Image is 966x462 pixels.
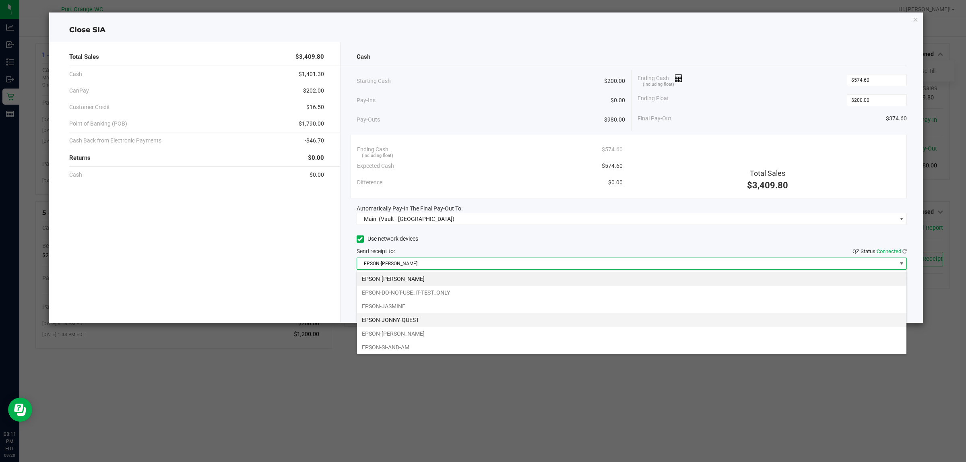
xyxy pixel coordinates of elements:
span: Cash Back from Electronic Payments [69,136,161,145]
span: Automatically Pay-In The Final Pay-Out To: [357,205,462,212]
span: Point of Banking (POB) [69,120,127,128]
span: Connected [877,248,901,254]
span: Difference [357,178,382,187]
span: Ending Cash [638,74,683,86]
span: Ending Float [638,94,669,106]
span: QZ Status: [852,248,907,254]
span: Cash [69,171,82,179]
li: EPSON-[PERSON_NAME] [357,327,906,340]
span: $374.60 [886,114,907,123]
span: Pay-Outs [357,115,380,124]
span: $980.00 [604,115,625,124]
span: Total Sales [750,169,785,177]
div: Returns [69,149,324,167]
li: EPSON-DO-NOT-USE_IT-TEST_ONLY [357,286,906,299]
span: Customer Credit [69,103,110,111]
span: $200.00 [604,77,625,85]
span: Ending Cash [357,145,388,154]
div: Close SIA [49,25,923,35]
li: EPSON-[PERSON_NAME] [357,272,906,286]
span: $16.50 [306,103,324,111]
span: EPSON-[PERSON_NAME] [357,258,897,269]
span: (including float) [362,153,393,159]
span: Send receipt to: [357,248,395,254]
span: $574.60 [602,162,623,170]
span: Total Sales [69,52,99,62]
span: $0.00 [308,153,324,163]
span: Cash [69,70,82,78]
span: (including float) [643,81,674,88]
li: EPSON-SI-AND-AM [357,340,906,354]
span: (Vault - [GEOGRAPHIC_DATA]) [379,216,454,222]
span: $1,401.30 [299,70,324,78]
span: $3,409.80 [747,180,788,190]
span: Pay-Ins [357,96,376,105]
iframe: Resource center [8,398,32,422]
li: EPSON-JASMINE [357,299,906,313]
li: EPSON-JONNY-QUEST [357,313,906,327]
span: Starting Cash [357,77,391,85]
span: CanPay [69,87,89,95]
span: $1,790.00 [299,120,324,128]
span: $0.00 [611,96,625,105]
span: $202.00 [303,87,324,95]
span: Cash [357,52,370,62]
span: -$46.70 [305,136,324,145]
label: Use network devices [357,235,418,243]
span: Final Pay-Out [638,114,671,123]
span: Expected Cash [357,162,394,170]
span: $3,409.80 [295,52,324,62]
span: $574.60 [602,145,623,154]
span: $0.00 [310,171,324,179]
span: Main [364,216,376,222]
span: $0.00 [608,178,623,187]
